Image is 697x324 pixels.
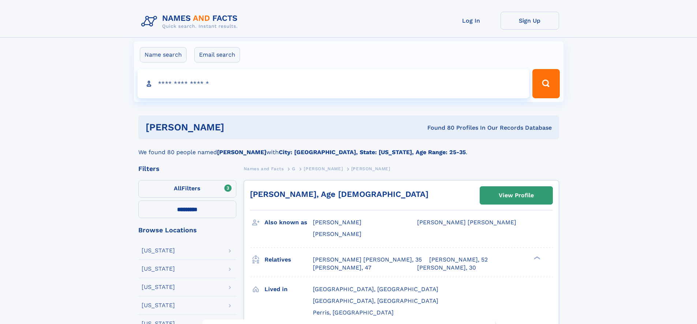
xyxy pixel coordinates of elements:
[142,302,175,308] div: [US_STATE]
[304,166,343,171] span: [PERSON_NAME]
[138,165,236,172] div: Filters
[480,187,552,204] a: View Profile
[279,149,466,156] b: City: [GEOGRAPHIC_DATA], State: [US_STATE], Age Range: 25-35
[138,12,244,31] img: Logo Names and Facts
[140,47,187,62] label: Name search
[313,264,371,272] a: [PERSON_NAME], 47
[326,124,552,132] div: Found 80 Profiles In Our Records Database
[304,164,343,173] a: [PERSON_NAME]
[417,264,476,272] a: [PERSON_NAME], 30
[292,164,296,173] a: G
[499,187,534,204] div: View Profile
[138,69,529,98] input: search input
[265,283,313,296] h3: Lived in
[351,166,390,171] span: [PERSON_NAME]
[142,248,175,254] div: [US_STATE]
[313,286,438,293] span: [GEOGRAPHIC_DATA], [GEOGRAPHIC_DATA]
[417,219,516,226] span: [PERSON_NAME] [PERSON_NAME]
[313,297,438,304] span: [GEOGRAPHIC_DATA], [GEOGRAPHIC_DATA]
[532,255,541,260] div: ❯
[313,230,361,237] span: [PERSON_NAME]
[429,256,488,264] a: [PERSON_NAME], 52
[138,180,236,198] label: Filters
[532,69,559,98] button: Search Button
[501,12,559,30] a: Sign Up
[250,190,428,199] a: [PERSON_NAME], Age [DEMOGRAPHIC_DATA]
[138,139,559,157] div: We found 80 people named with .
[146,123,326,132] h1: [PERSON_NAME]
[292,166,296,171] span: G
[142,284,175,290] div: [US_STATE]
[265,216,313,229] h3: Also known as
[265,254,313,266] h3: Relatives
[442,12,501,30] a: Log In
[142,266,175,272] div: [US_STATE]
[217,149,266,156] b: [PERSON_NAME]
[313,219,361,226] span: [PERSON_NAME]
[244,164,284,173] a: Names and Facts
[138,227,236,233] div: Browse Locations
[174,185,181,192] span: All
[194,47,240,62] label: Email search
[313,309,394,316] span: Perris, [GEOGRAPHIC_DATA]
[313,256,422,264] a: [PERSON_NAME] [PERSON_NAME], 35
